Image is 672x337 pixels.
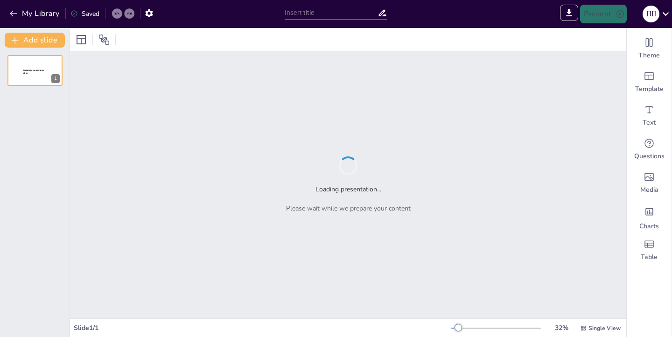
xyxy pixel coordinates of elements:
[7,55,63,86] div: 1
[627,200,672,233] div: Add charts and graphs
[641,253,658,262] span: Table
[23,69,44,74] span: Sendsteps presentation editor
[639,222,659,231] span: Charts
[634,152,665,161] span: Questions
[640,185,658,195] span: Media
[70,9,99,19] div: Saved
[627,133,672,166] div: Get real-time input from your audience
[643,6,659,22] div: п п
[286,204,411,213] p: Please wait while we prepare your content
[638,51,660,60] span: Theme
[315,184,381,194] h2: Loading presentation...
[5,33,65,48] button: Add slide
[74,323,451,333] div: Slide 1 / 1
[285,6,378,20] input: Insert title
[627,99,672,133] div: Add text boxes
[635,84,664,94] span: Template
[74,32,89,47] div: Layout
[98,34,110,45] span: Position
[550,323,573,333] div: 32 %
[51,74,60,83] div: 1
[627,166,672,200] div: Add images, graphics, shapes or video
[560,5,578,23] span: Export to PowerPoint
[643,118,656,127] span: Text
[580,5,627,23] button: Present
[7,6,63,21] button: My Library
[643,5,659,23] button: п п
[627,32,672,65] div: Change the overall theme
[627,233,672,267] div: Add a table
[588,324,621,332] span: Single View
[627,65,672,99] div: Add ready made slides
